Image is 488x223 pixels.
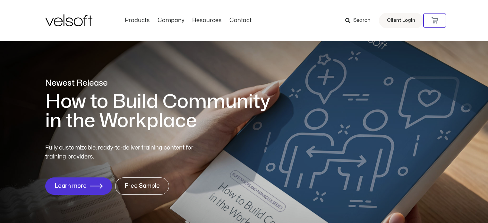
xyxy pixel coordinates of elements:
span: Search [353,16,371,25]
p: Newest Release [45,78,279,89]
nav: Menu [121,17,255,24]
h1: How to Build Community in the Workplace [45,92,279,131]
a: ContactMenu Toggle [226,17,255,24]
img: Velsoft Training Materials [45,14,92,26]
span: Client Login [387,16,415,25]
span: Learn more [55,183,87,189]
a: Client Login [379,13,423,28]
a: ResourcesMenu Toggle [188,17,226,24]
a: Search [345,15,375,26]
a: CompanyMenu Toggle [154,17,188,24]
a: Learn more [45,177,112,195]
p: Fully customizable, ready-to-deliver training content for training providers. [45,143,205,161]
a: Free Sample [115,177,169,195]
a: ProductsMenu Toggle [121,17,154,24]
span: Free Sample [124,183,160,189]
